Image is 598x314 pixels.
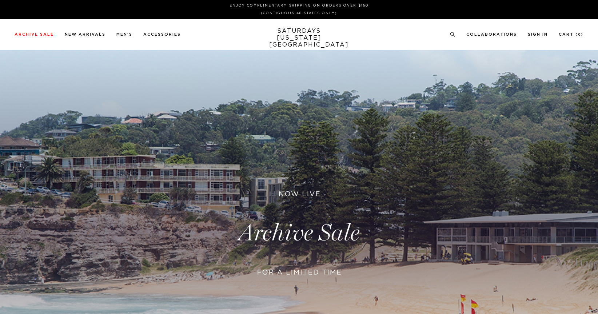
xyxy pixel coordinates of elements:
[559,32,583,36] a: Cart (0)
[15,32,54,36] a: Archive Sale
[578,33,581,36] small: 0
[17,3,581,8] p: Enjoy Complimentary Shipping on Orders Over $150
[466,32,517,36] a: Collaborations
[269,28,329,48] a: SATURDAYS[US_STATE][GEOGRAPHIC_DATA]
[17,11,581,16] p: (Contiguous 48 States Only)
[143,32,181,36] a: Accessories
[65,32,105,36] a: New Arrivals
[528,32,548,36] a: Sign In
[116,32,132,36] a: Men's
